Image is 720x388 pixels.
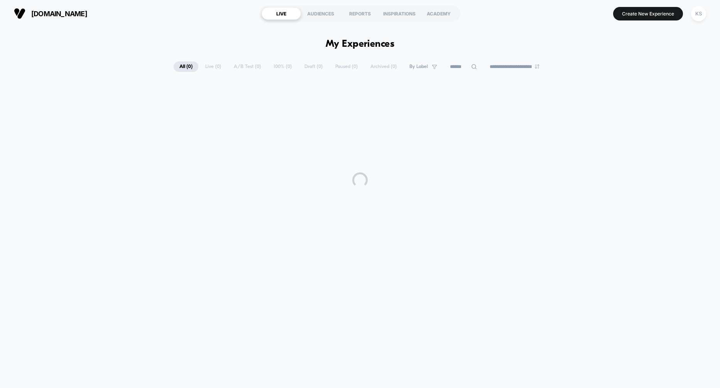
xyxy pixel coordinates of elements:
div: KS [691,6,706,21]
span: All ( 0 ) [174,61,198,72]
img: end [535,64,539,69]
div: INSPIRATIONS [380,7,419,20]
img: Visually logo [14,8,25,19]
div: LIVE [262,7,301,20]
button: KS [689,6,708,22]
span: By Label [409,64,428,70]
div: ACADEMY [419,7,458,20]
div: REPORTS [340,7,380,20]
span: [DOMAIN_NAME] [31,10,87,18]
button: Create New Experience [613,7,683,20]
button: [DOMAIN_NAME] [12,7,90,20]
div: AUDIENCES [301,7,340,20]
h1: My Experiences [326,39,395,50]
